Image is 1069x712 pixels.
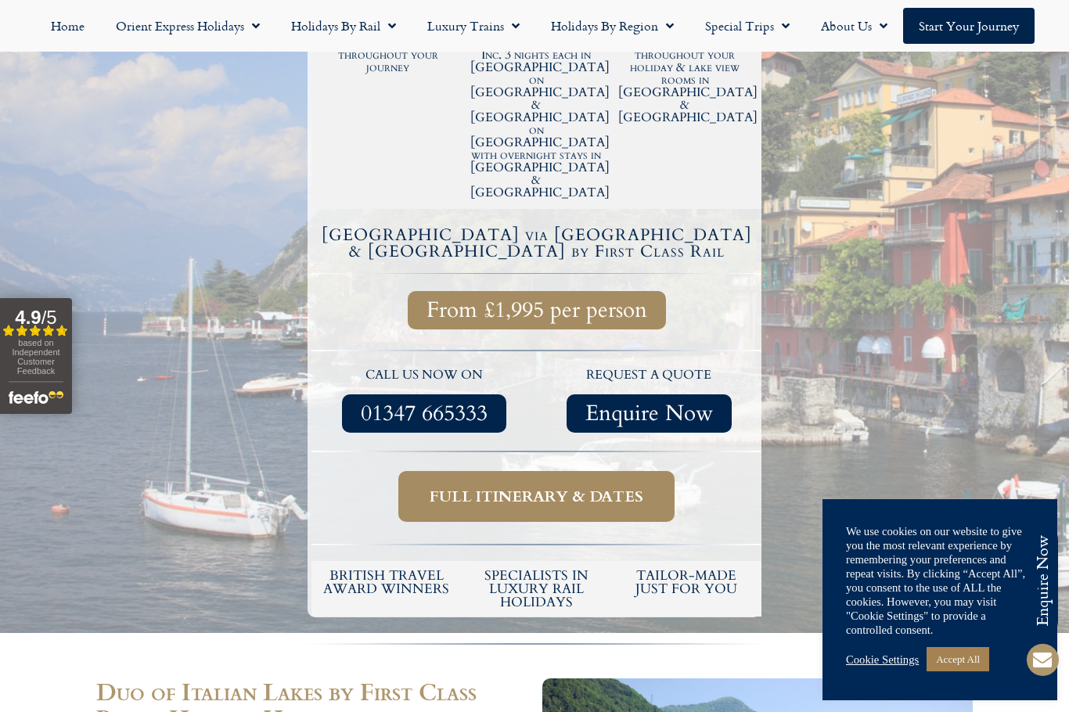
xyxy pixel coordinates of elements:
[342,394,506,433] a: 01347 665333
[100,8,275,44] a: Orient Express Holidays
[470,36,603,199] h2: 8 nights / 9 days Inc. 3 nights each in [GEOGRAPHIC_DATA] on [GEOGRAPHIC_DATA] & [GEOGRAPHIC_DATA...
[846,653,919,667] a: Cookie Settings
[398,471,675,522] a: Full itinerary & dates
[567,394,732,433] a: Enquire Now
[427,300,647,320] span: From £1,995 per person
[314,227,759,260] h4: [GEOGRAPHIC_DATA] via [GEOGRAPHIC_DATA] & [GEOGRAPHIC_DATA] by First Class Rail
[585,404,713,423] span: Enquire Now
[35,8,100,44] a: Home
[535,8,689,44] a: Holidays by Region
[319,365,529,386] p: call us now on
[8,8,1061,44] nav: Menu
[545,365,754,386] p: request a quote
[322,36,455,74] h2: First Class Rail travel throughout your journey
[618,36,751,124] h2: 4 star accommodation throughout your holiday & lake view rooms in [GEOGRAPHIC_DATA] & [GEOGRAPHIC...
[430,487,643,506] span: Full itinerary & dates
[412,8,535,44] a: Luxury Trains
[619,569,754,595] h5: tailor-made just for you
[361,404,488,423] span: 01347 665333
[805,8,903,44] a: About Us
[846,524,1034,637] div: We use cookies on our website to give you the most relevant experience by remembering your prefer...
[408,291,666,329] a: From £1,995 per person
[470,569,604,609] h6: Specialists in luxury rail holidays
[319,569,454,595] h5: British Travel Award winners
[927,647,989,671] a: Accept All
[903,8,1035,44] a: Start your Journey
[275,8,412,44] a: Holidays by Rail
[689,8,805,44] a: Special Trips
